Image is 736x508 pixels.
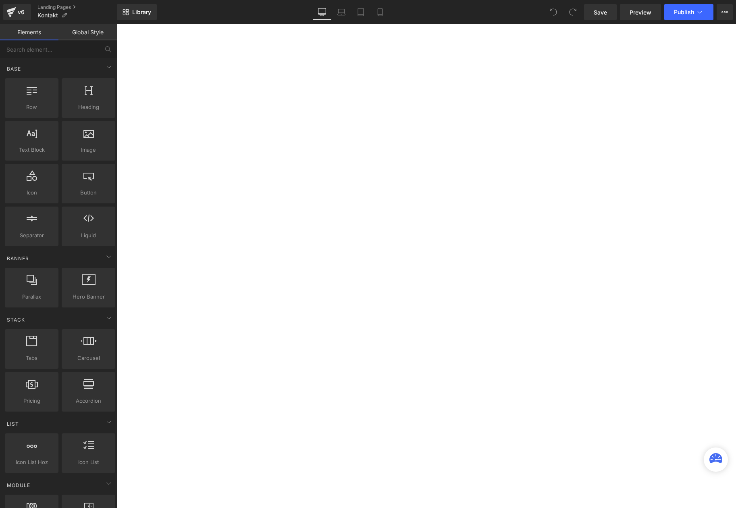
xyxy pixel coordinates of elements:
span: Accordion [64,397,113,405]
div: v6 [16,7,26,17]
a: Global Style [58,24,117,40]
span: Publish [674,9,694,15]
span: Liquid [64,231,113,240]
span: Tabs [7,354,56,362]
a: Laptop [332,4,351,20]
button: Undo [545,4,561,20]
span: Icon List Hoz [7,458,56,466]
a: Desktop [312,4,332,20]
span: Hero Banner [64,293,113,301]
span: Pricing [7,397,56,405]
span: Text Block [7,146,56,154]
span: Library [132,8,151,16]
span: Base [6,65,22,73]
span: Banner [6,255,30,262]
a: Mobile [370,4,390,20]
span: Icon [7,188,56,197]
span: Icon List [64,458,113,466]
span: Image [64,146,113,154]
span: Kontakt [37,12,58,19]
span: Save [594,8,607,17]
a: New Library [117,4,157,20]
span: Heading [64,103,113,111]
span: Parallax [7,293,56,301]
button: More [717,4,733,20]
span: Preview [630,8,651,17]
a: Preview [620,4,661,20]
a: Landing Pages [37,4,117,10]
span: List [6,420,20,428]
span: Button [64,188,113,197]
a: v6 [3,4,31,20]
span: Row [7,103,56,111]
button: Publish [664,4,713,20]
span: Module [6,481,31,489]
span: Stack [6,316,26,324]
button: Redo [565,4,581,20]
a: Tablet [351,4,370,20]
span: Separator [7,231,56,240]
span: Carousel [64,354,113,362]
